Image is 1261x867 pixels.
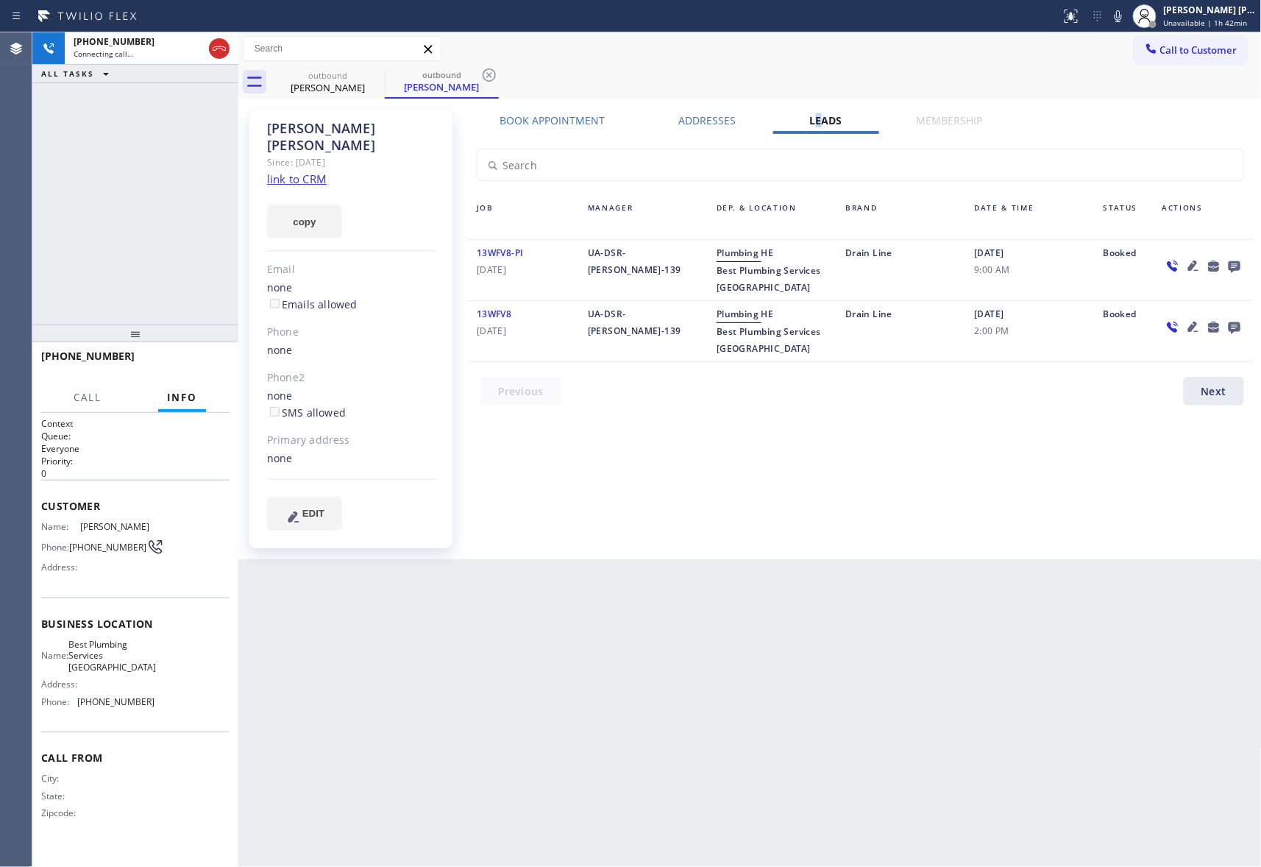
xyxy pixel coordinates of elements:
[267,205,342,238] button: copy
[500,113,605,127] label: Book Appointment
[1095,200,1154,235] div: Status
[386,66,497,97] div: David Earnest
[267,280,436,314] div: none
[270,299,280,308] input: Emails allowed
[386,80,497,93] div: [PERSON_NAME]
[244,37,441,60] input: Search
[267,342,436,359] div: none
[966,305,1095,357] div: [DATE]
[267,324,436,341] div: Phone
[966,244,1095,296] div: [DATE]
[836,200,965,235] div: Brand
[41,417,230,430] h1: Context
[272,81,383,94] div: [PERSON_NAME]
[41,650,68,661] span: Name:
[579,305,708,357] div: UA-DSR-[PERSON_NAME]-139
[267,120,436,154] div: [PERSON_NAME] [PERSON_NAME]
[1164,18,1248,28] span: Unavailable | 1h 42min
[1108,6,1129,26] button: Mute
[158,383,206,412] button: Info
[267,450,436,467] div: none
[477,247,524,259] span: 13WFV8-PI
[975,322,1086,339] span: 2:00 PM
[267,154,436,171] div: Since: [DATE]
[41,751,230,765] span: Call From
[267,432,436,449] div: Primary address
[717,264,821,294] span: Best Plumbing Services [GEOGRAPHIC_DATA]
[41,455,230,467] h2: Priority:
[717,308,773,320] span: Plumbing HE
[836,305,965,357] div: Drain Line
[836,244,965,296] div: Drain Line
[41,617,230,631] span: Business location
[1160,43,1237,57] span: Call to Customer
[679,113,736,127] label: Addresses
[69,542,146,553] span: [PHONE_NUMBER]
[41,562,80,573] span: Address:
[41,68,94,79] span: ALL TASKS
[966,200,1095,235] div: Date & Time
[302,508,324,519] span: EDIT
[41,679,80,690] span: Address:
[68,639,156,673] span: Best Plumbing Services [GEOGRAPHIC_DATA]
[267,261,436,278] div: Email
[810,113,842,127] label: Leads
[717,247,773,259] span: Plumbing HE
[74,49,133,59] span: Connecting call…
[41,521,80,532] span: Name:
[272,66,383,99] div: David Earnest
[41,442,230,455] p: Everyone
[74,391,102,404] span: Call
[1154,200,1253,235] div: Actions
[267,297,358,311] label: Emails allowed
[916,113,982,127] label: Membership
[1095,244,1154,296] div: Booked
[1134,36,1247,64] button: Call to Customer
[41,773,80,784] span: City:
[65,383,110,412] button: Call
[41,807,80,818] span: Zipcode:
[477,308,511,320] span: 13WFV8
[717,325,821,355] span: Best Plumbing Services [GEOGRAPHIC_DATA]
[1095,305,1154,357] div: Booked
[579,244,708,296] div: UA-DSR-[PERSON_NAME]-139
[41,790,80,801] span: State:
[77,696,154,707] span: [PHONE_NUMBER]
[708,200,836,235] div: Dep. & Location
[477,322,570,339] span: [DATE]
[167,391,197,404] span: Info
[267,406,346,420] label: SMS allowed
[477,261,570,278] span: [DATE]
[41,467,230,480] p: 0
[80,521,154,532] span: [PERSON_NAME]
[32,65,124,82] button: ALL TASKS
[477,149,1243,180] input: Search
[41,696,77,707] span: Phone:
[975,261,1086,278] span: 9:00 AM
[267,388,436,422] div: none
[579,200,708,235] div: Manager
[41,499,230,513] span: Customer
[74,35,154,48] span: [PHONE_NUMBER]
[267,369,436,386] div: Phone2
[468,200,579,235] div: Job
[270,407,280,417] input: SMS allowed
[267,171,327,186] a: link to CRM
[386,69,497,80] div: outbound
[1164,4,1257,16] div: [PERSON_NAME] [PERSON_NAME]
[41,430,230,442] h2: Queue:
[41,542,69,553] span: Phone:
[209,38,230,59] button: Hang up
[267,497,342,531] button: EDIT
[41,349,135,363] span: [PHONE_NUMBER]
[272,70,383,81] div: outbound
